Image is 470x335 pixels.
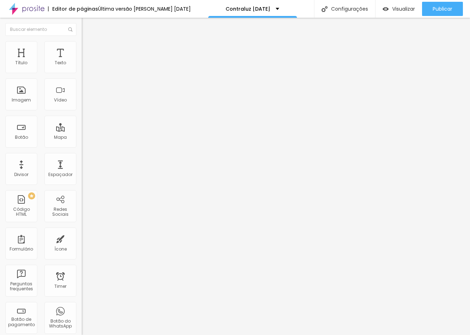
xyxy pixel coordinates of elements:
div: Última versão [PERSON_NAME] [DATE] [98,6,191,11]
div: Ícone [54,247,67,252]
div: Botão [15,135,28,140]
img: Icone [322,6,328,12]
div: Formulário [10,247,33,252]
iframe: Editor [82,18,470,335]
div: Perguntas frequentes [7,281,35,292]
div: Divisor [14,172,28,177]
img: Icone [68,27,72,32]
span: Publicar [433,6,452,12]
div: Botão de pagamento [7,317,35,327]
div: Editor de páginas [48,6,98,11]
div: Redes Sociais [46,207,74,217]
div: Título [15,60,27,65]
div: Vídeo [54,98,67,103]
img: view-1.svg [383,6,389,12]
input: Buscar elemento [5,23,76,36]
div: Texto [55,60,66,65]
div: Código HTML [7,207,35,217]
div: Mapa [54,135,67,140]
span: Visualizar [392,6,415,12]
div: Timer [54,284,66,289]
div: Botão do WhatsApp [46,319,74,329]
button: Publicar [422,2,463,16]
div: Espaçador [48,172,72,177]
div: Imagem [12,98,31,103]
p: Contraluz [DATE] [226,6,270,11]
button: Visualizar [376,2,422,16]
